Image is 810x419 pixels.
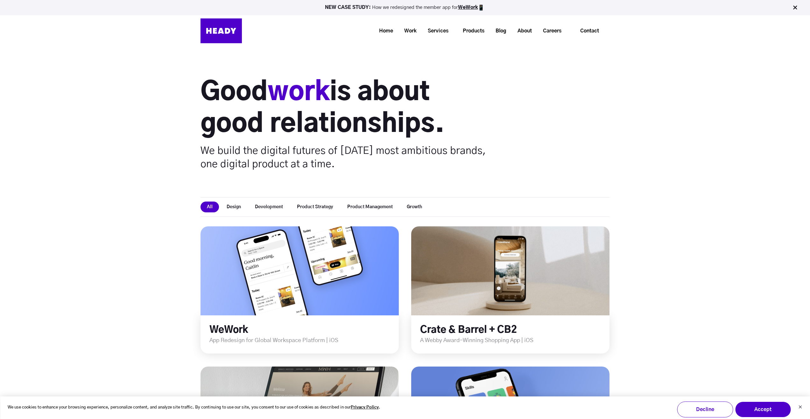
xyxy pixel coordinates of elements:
[220,202,247,212] button: Design
[3,4,807,11] p: How we redesigned the member app for
[201,18,242,43] img: Heady_Logo_Web-01 (1)
[371,25,396,37] a: Home
[420,325,517,335] a: Crate & Barrel + CB2
[535,25,565,37] a: Careers
[735,402,791,417] button: Accept
[400,202,428,212] button: Growth
[478,4,484,11] img: app emoji
[201,226,399,354] div: long term stock exchange (ltse)
[201,202,219,212] button: All
[455,25,488,37] a: Products
[325,5,372,10] strong: NEW CASE STUDY:
[201,77,487,140] h1: Good is about good relationships.
[268,80,330,105] span: work
[209,325,248,335] a: WeWork
[458,5,478,10] a: WeWork
[249,202,289,212] button: Development
[488,25,510,37] a: Blog
[351,404,379,411] a: Privacy Policy
[510,25,535,37] a: About
[798,404,802,411] button: Dismiss cookie banner
[248,23,609,38] div: Navigation Menu
[570,24,609,38] a: Contact
[201,144,487,171] p: We build the digital futures of [DATE] most ambitious brands, one digital product at a time.
[420,336,609,345] p: A Webby Award-Winning Shopping App | iOS
[8,404,380,411] p: We use cookies to enhance your browsing experience, personalize content, and analyze site traffic...
[291,202,340,212] button: Product Strategy
[209,336,399,345] p: App Redesign for Global Workspace Platform | iOS
[411,226,609,354] div: long term stock exchange (ltse)
[396,25,420,37] a: Work
[677,402,733,417] button: Decline
[792,4,798,11] img: Close Bar
[341,202,399,212] button: Product Management
[420,25,452,37] a: Services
